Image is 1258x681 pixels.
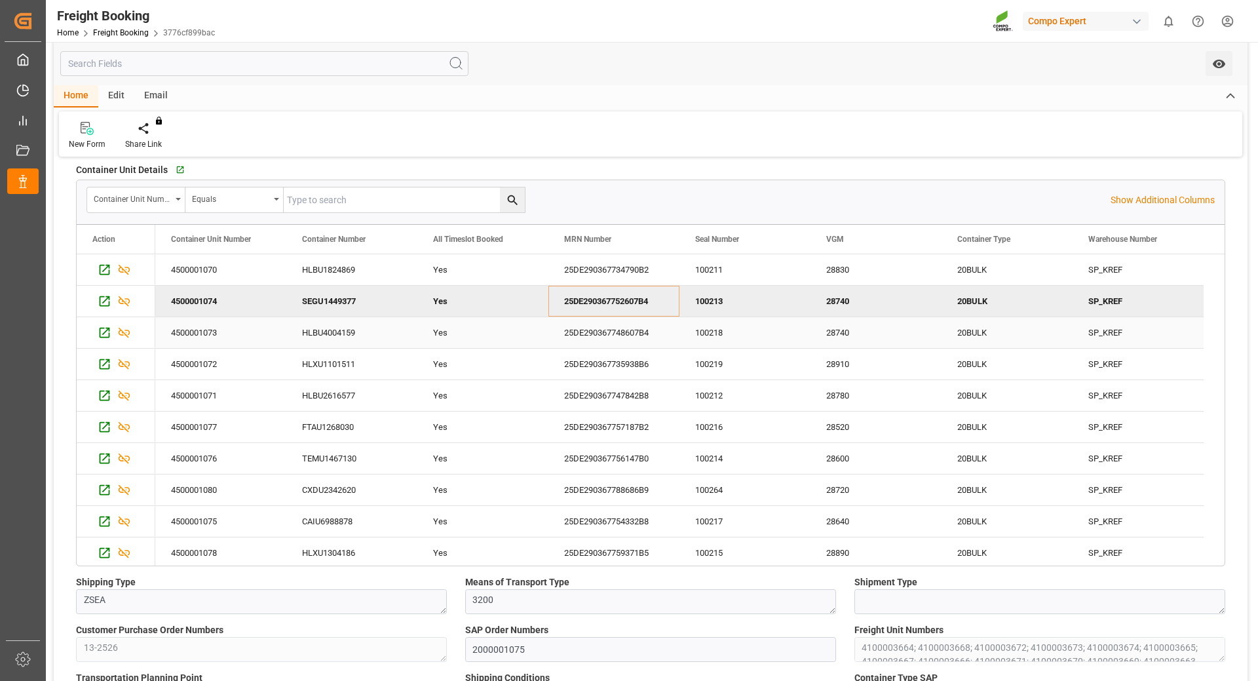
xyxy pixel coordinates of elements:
div: 20BULK [957,412,1057,442]
div: CXDU2342620 [286,475,417,505]
textarea: 13-2526 [76,637,447,662]
div: 100214 [679,443,810,474]
div: SP_KREF [1073,475,1204,505]
span: Container Type [957,235,1010,244]
span: Shipment Type [854,575,917,589]
div: Press SPACE to select this row. [155,412,1204,443]
div: Press SPACE to select this row. [77,317,155,349]
button: open menu [185,187,284,212]
div: Press SPACE to deselect this row. [77,286,155,317]
div: Press SPACE to select this row. [77,443,155,475]
div: 4500001076 [155,443,286,474]
div: 25DE290367757187B2 [548,412,679,442]
div: 25DE290367748607B4 [548,317,679,348]
div: 100218 [679,317,810,348]
div: 28520 [810,412,942,442]
div: Press SPACE to select this row. [77,537,155,569]
div: CAIU6988878 [286,506,417,537]
textarea: 4100003664; 4100003668; 4100003672; 4100003673; 4100003674; 4100003665; 4100003667; 4100003666; 4... [854,637,1225,662]
div: Yes [433,255,533,285]
a: Home [57,28,79,37]
div: Compo Expert [1023,12,1149,31]
a: Freight Booking [93,28,149,37]
div: 25DE290367752607B4 [548,286,679,317]
div: SP_KREF [1073,443,1204,474]
span: VGM [826,235,844,244]
input: Search Fields [60,51,468,76]
div: SP_KREF [1073,286,1204,317]
div: Press SPACE to select this row. [77,380,155,412]
div: 4500001078 [155,537,286,568]
span: Container Number [302,235,366,244]
div: Press SPACE to select this row. [77,506,155,537]
div: Press SPACE to select this row. [155,443,1204,475]
div: SP_KREF [1073,537,1204,568]
div: 20BULK [957,286,1057,317]
div: Yes [433,538,533,568]
div: 4500001072 [155,349,286,379]
div: 20BULK [957,475,1057,505]
div: HLXU1101511 [286,349,417,379]
textarea: 3200 [465,589,836,614]
div: Action [92,235,115,244]
span: MRN Number [564,235,611,244]
div: Equals [192,190,269,205]
div: 28890 [810,537,942,568]
div: HLBU1824869 [286,254,417,285]
span: Customer Purchase Order Numbers [76,623,223,637]
div: New Form [69,138,105,150]
div: 100211 [679,254,810,285]
div: 100219 [679,349,810,379]
div: SP_KREF [1073,506,1204,537]
div: Yes [433,444,533,474]
div: Press SPACE to select this row. [155,380,1204,412]
div: SP_KREF [1073,254,1204,285]
button: show 0 new notifications [1154,7,1183,36]
div: Press SPACE to deselect this row. [155,286,1204,317]
div: Yes [433,349,533,379]
div: 100215 [679,537,810,568]
div: 20BULK [957,381,1057,411]
div: Yes [433,286,533,317]
span: Means of Transport Type [465,575,569,589]
div: Press SPACE to select this row. [77,349,155,380]
span: Warehouse Number [1088,235,1157,244]
div: Press SPACE to select this row. [155,475,1204,506]
span: Seal Number [695,235,739,244]
span: Shipping Type [76,575,136,589]
span: All Timeslot Booked [433,235,503,244]
div: SEGU1449377 [286,286,417,317]
div: 28720 [810,475,942,505]
div: 25DE290367735938B6 [548,349,679,379]
div: 20BULK [957,507,1057,537]
div: 28830 [810,254,942,285]
div: 20BULK [957,255,1057,285]
div: Press SPACE to select this row. [155,506,1204,537]
div: Press SPACE to select this row. [155,254,1204,286]
div: 20BULK [957,538,1057,568]
button: open menu [1206,51,1232,76]
button: open menu [87,187,185,212]
div: Email [134,85,178,107]
div: 28780 [810,380,942,411]
div: TEMU1467130 [286,443,417,474]
div: FTAU1268030 [286,412,417,442]
div: 28600 [810,443,942,474]
div: 25DE290367788686B9 [548,475,679,505]
span: Freight Unit Numbers [854,623,943,637]
div: HLBU4004159 [286,317,417,348]
div: SP_KREF [1073,349,1204,379]
div: 4500001074 [155,286,286,317]
span: Container Unit Details [76,163,168,177]
div: 25DE290367754332B8 [548,506,679,537]
div: HLXU1304186 [286,537,417,568]
div: 4500001080 [155,475,286,505]
div: 4500001070 [155,254,286,285]
span: Container Unit Number [171,235,251,244]
div: 4500001077 [155,412,286,442]
div: Press SPACE to select this row. [77,254,155,286]
span: SAP Order Numbers [465,623,548,637]
div: Container Unit Number [94,190,171,205]
div: Press SPACE to select this row. [155,317,1204,349]
div: 20BULK [957,349,1057,379]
